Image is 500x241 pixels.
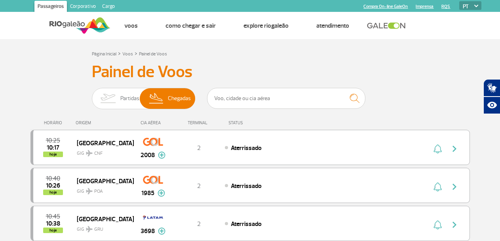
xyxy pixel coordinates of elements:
[231,182,262,190] span: Aterrissado
[94,150,103,157] span: CNF
[133,120,173,125] div: CIA AÉREA
[95,88,120,109] img: slider-embarque
[316,22,349,30] a: Atendimento
[483,79,500,97] button: Abrir tradutor de língua de sinais.
[43,152,63,157] span: hoje
[135,49,137,58] a: >
[433,220,442,230] img: sino-painel-voo.svg
[77,184,127,195] span: GIG
[165,22,216,30] a: Como chegar e sair
[363,4,408,9] a: Compra On-line GaleOn
[197,220,201,228] span: 2
[433,182,442,192] img: sino-painel-voo.svg
[34,1,67,13] a: Passageiros
[99,1,118,13] a: Cargo
[46,214,60,219] span: 2025-10-01 10:45:00
[92,51,116,57] a: Página Inicial
[224,120,289,125] div: STATUS
[46,176,60,181] span: 2025-10-01 10:40:00
[139,51,167,57] a: Painel de Voos
[243,22,289,30] a: Explore RIOgaleão
[173,120,224,125] div: TERMINAL
[86,188,93,194] img: destiny_airplane.svg
[145,88,168,109] img: slider-desembarque
[197,144,201,152] span: 2
[94,188,103,195] span: POA
[77,146,127,157] span: GIG
[118,49,121,58] a: >
[46,183,60,188] span: 2025-10-01 10:26:25
[124,22,138,30] a: Voos
[43,190,63,195] span: hoje
[441,4,450,9] a: RQS
[86,150,93,156] img: destiny_airplane.svg
[86,226,93,232] img: destiny_airplane.svg
[94,226,103,233] span: GRU
[77,176,127,186] span: [GEOGRAPHIC_DATA]
[450,144,459,154] img: seta-direita-painel-voo.svg
[77,222,127,233] span: GIG
[158,190,165,197] img: mais-info-painel-voo.svg
[67,1,99,13] a: Corporativo
[168,88,191,109] span: Chegadas
[92,62,409,82] h3: Painel de Voos
[231,220,262,228] span: Aterrissado
[77,138,127,148] span: [GEOGRAPHIC_DATA]
[46,138,60,143] span: 2025-10-01 10:25:00
[433,144,442,154] img: sino-painel-voo.svg
[33,120,76,125] div: HORÁRIO
[197,182,201,190] span: 2
[141,188,154,198] span: 1985
[141,150,155,160] span: 2008
[47,145,59,150] span: 2025-10-01 10:17:09
[416,4,433,9] a: Imprensa
[120,88,139,109] span: Partidas
[76,120,133,125] div: ORIGEM
[450,220,459,230] img: seta-direita-painel-voo.svg
[483,97,500,114] button: Abrir recursos assistivos.
[43,228,63,233] span: hoje
[207,88,365,109] input: Voo, cidade ou cia aérea
[158,228,165,235] img: mais-info-painel-voo.svg
[231,144,262,152] span: Aterrissado
[77,214,127,224] span: [GEOGRAPHIC_DATA]
[450,182,459,192] img: seta-direita-painel-voo.svg
[158,152,165,159] img: mais-info-painel-voo.svg
[122,51,133,57] a: Voos
[46,221,60,226] span: 2025-10-01 10:38:03
[141,226,155,236] span: 3698
[483,79,500,114] div: Plugin de acessibilidade da Hand Talk.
